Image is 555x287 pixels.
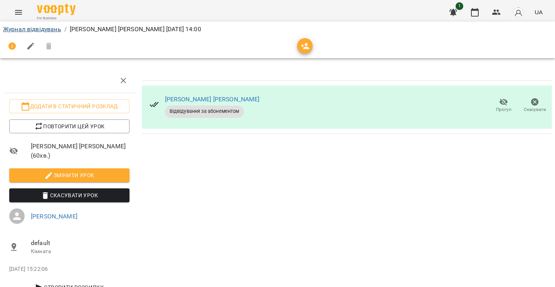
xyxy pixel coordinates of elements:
[3,25,552,34] nav: breadcrumb
[31,248,129,255] p: Кімната
[15,102,123,111] span: Додати в статичний розклад
[31,213,77,220] a: [PERSON_NAME]
[31,142,129,160] span: [PERSON_NAME] [PERSON_NAME] ( 60 хв. )
[15,122,123,131] span: Повторити цей урок
[9,188,129,202] button: Скасувати Урок
[524,106,546,113] span: Скасувати
[9,119,129,133] button: Повторити цей урок
[456,2,463,10] span: 1
[9,168,129,182] button: Змінити урок
[70,25,201,34] p: [PERSON_NAME] [PERSON_NAME] [DATE] 14:00
[9,3,28,22] button: Menu
[531,5,546,19] button: UA
[37,16,76,21] span: For Business
[519,95,550,116] button: Скасувати
[513,7,524,18] img: avatar_s.png
[535,8,543,16] span: UA
[488,95,519,116] button: Прогул
[9,99,129,113] button: Додати в статичний розклад
[37,4,76,15] img: Voopty Logo
[15,171,123,180] span: Змінити урок
[165,108,244,115] span: Відвідування за абонементом
[9,265,129,273] p: [DATE] 15:22:06
[15,191,123,200] span: Скасувати Урок
[496,106,511,113] span: Прогул
[31,238,129,248] span: default
[3,25,61,33] a: Журнал відвідувань
[64,25,67,34] li: /
[165,96,260,103] a: [PERSON_NAME] [PERSON_NAME]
